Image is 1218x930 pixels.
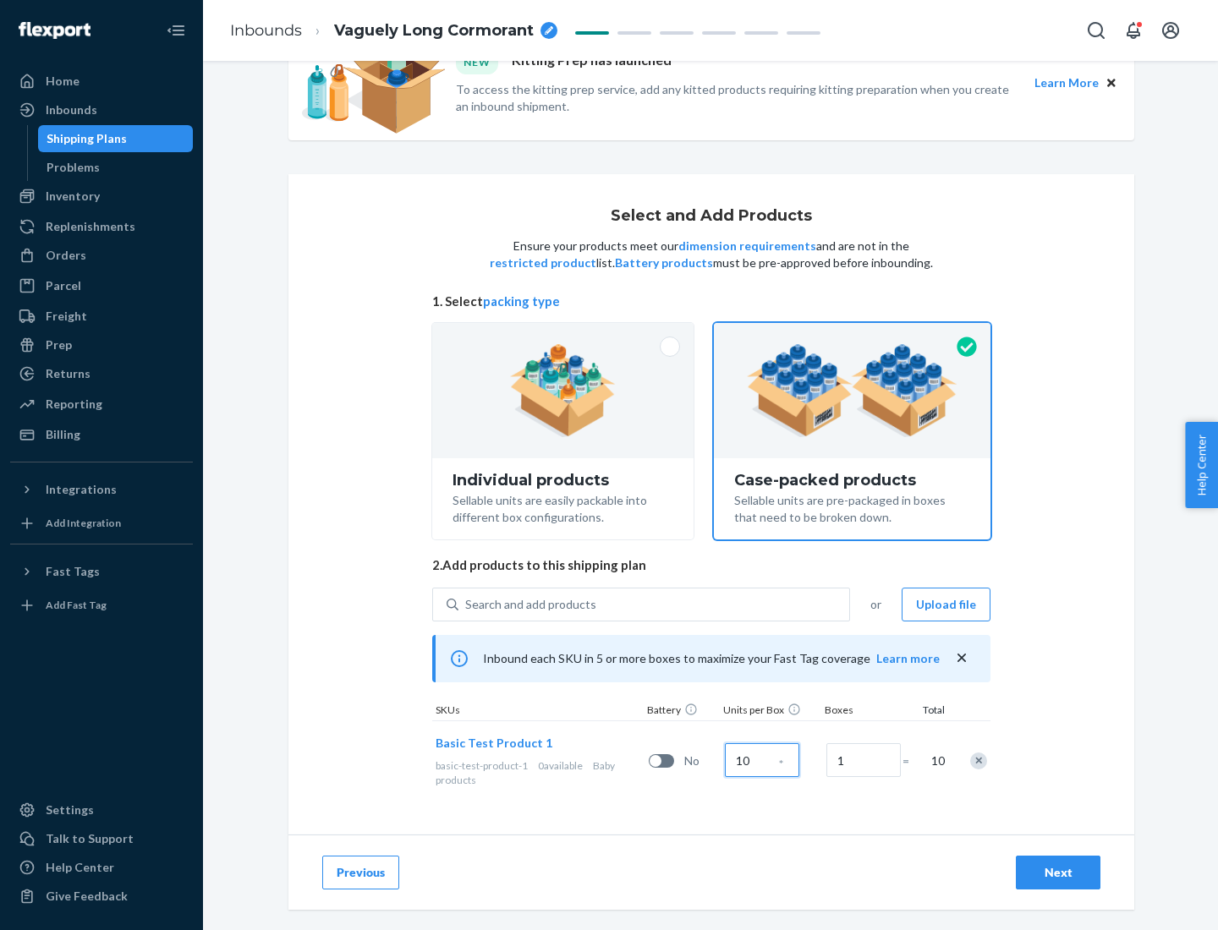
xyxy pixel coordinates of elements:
[10,854,193,881] a: Help Center
[456,81,1019,115] p: To access the kitting prep service, add any kitted products requiring kitting preparation when yo...
[10,213,193,240] a: Replenishments
[159,14,193,47] button: Close Navigation
[10,421,193,448] a: Billing
[46,308,87,325] div: Freight
[38,154,194,181] a: Problems
[903,752,919,769] span: =
[902,588,990,621] button: Upload file
[928,752,945,769] span: 10
[720,703,821,720] div: Units per Box
[1116,14,1150,47] button: Open notifications
[19,22,91,39] img: Flexport logo
[10,510,193,537] a: Add Integration
[10,558,193,585] button: Fast Tags
[644,703,720,720] div: Battery
[747,344,957,437] img: case-pack.59cecea509d18c883b923b81aeac6d0b.png
[1016,856,1100,889] button: Next
[230,21,302,40] a: Inbounds
[217,6,571,56] ol: breadcrumbs
[10,476,193,503] button: Integrations
[453,472,673,489] div: Individual products
[465,596,596,613] div: Search and add products
[906,703,948,720] div: Total
[10,96,193,123] a: Inbounds
[10,360,193,387] a: Returns
[611,208,812,225] h1: Select and Add Products
[734,472,970,489] div: Case-packed products
[334,20,534,42] span: Vaguely Long Cormorant
[10,68,193,95] a: Home
[46,801,94,818] div: Settings
[1034,74,1099,92] button: Learn More
[488,238,935,271] p: Ensure your products meet our and are not in the list. must be pre-approved before inbounding.
[46,859,114,876] div: Help Center
[678,238,816,254] button: dimension requirements
[510,344,616,437] img: individual-pack.facf35554cb0f1810c75b2bd6df2d64e.png
[10,592,193,619] a: Add Fast Tag
[456,51,498,74] div: NEW
[322,856,399,889] button: Previous
[876,650,940,667] button: Learn more
[953,649,970,667] button: close
[46,481,117,498] div: Integrations
[47,130,127,147] div: Shipping Plans
[725,743,799,777] input: Case Quantity
[821,703,906,720] div: Boxes
[483,293,560,310] button: packing type
[46,888,128,905] div: Give Feedback
[46,188,100,205] div: Inventory
[10,391,193,418] a: Reporting
[436,735,552,752] button: Basic Test Product 1
[436,759,528,772] span: basic-test-product-1
[10,796,193,823] a: Settings
[512,51,672,74] p: Kitting Prep has launched
[46,365,91,382] div: Returns
[46,247,86,264] div: Orders
[46,830,134,847] div: Talk to Support
[46,426,80,443] div: Billing
[46,598,107,612] div: Add Fast Tag
[432,703,644,720] div: SKUs
[46,73,80,90] div: Home
[10,183,193,210] a: Inventory
[46,101,97,118] div: Inbounds
[453,489,673,526] div: Sellable units are easily packable into different box configurations.
[490,254,596,271] button: restricted product
[538,759,583,772] span: 0 available
[615,254,713,271] button: Battery products
[46,396,102,413] div: Reporting
[10,272,193,299] a: Parcel
[1030,864,1086,881] div: Next
[432,635,990,682] div: Inbound each SKU in 5 or more boxes to maximize your Fast Tag coverage
[10,242,193,269] a: Orders
[1185,422,1218,508] button: Help Center
[46,218,135,235] div: Replenishments
[38,125,194,152] a: Shipping Plans
[10,825,193,852] a: Talk to Support
[684,752,718,769] span: No
[734,489,970,526] div: Sellable units are pre-packaged in boxes that need to be broken down.
[432,293,990,310] span: 1. Select
[46,336,72,353] div: Prep
[1154,14,1188,47] button: Open account menu
[47,159,100,176] div: Problems
[46,277,81,294] div: Parcel
[10,303,193,330] a: Freight
[432,556,990,574] span: 2. Add products to this shipping plan
[10,331,193,358] a: Prep
[826,743,901,777] input: Number of boxes
[870,596,881,613] span: or
[1079,14,1113,47] button: Open Search Box
[970,752,987,769] div: Remove Item
[10,883,193,910] button: Give Feedback
[46,516,121,530] div: Add Integration
[436,736,552,750] span: Basic Test Product 1
[46,563,100,580] div: Fast Tags
[436,758,642,787] div: Baby products
[1102,74,1121,92] button: Close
